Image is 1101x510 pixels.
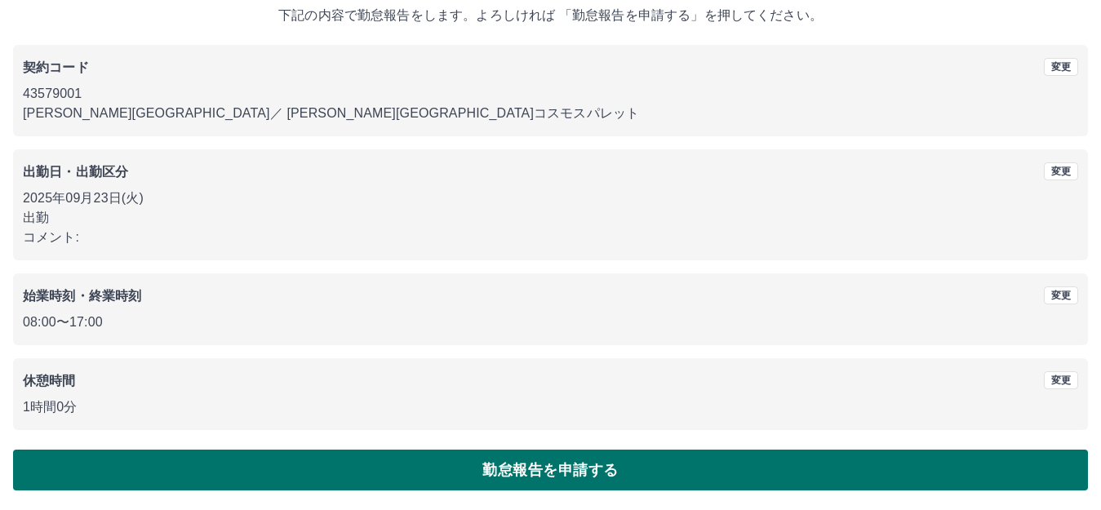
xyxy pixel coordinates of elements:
[1044,162,1078,180] button: 変更
[23,165,128,179] b: 出勤日・出勤区分
[23,289,141,303] b: 始業時刻・終業時刻
[23,228,1078,247] p: コメント:
[23,397,1078,417] p: 1時間0分
[23,104,1078,123] p: [PERSON_NAME][GEOGRAPHIC_DATA] ／ [PERSON_NAME][GEOGRAPHIC_DATA]コスモスパレット
[23,84,1078,104] p: 43579001
[23,374,76,388] b: 休憩時間
[1044,58,1078,76] button: 変更
[13,6,1088,25] p: 下記の内容で勤怠報告をします。よろしければ 「勤怠報告を申請する」を押してください。
[1044,286,1078,304] button: 変更
[1044,371,1078,389] button: 変更
[23,208,1078,228] p: 出勤
[23,188,1078,208] p: 2025年09月23日(火)
[23,60,89,74] b: 契約コード
[23,313,1078,332] p: 08:00 〜 17:00
[13,450,1088,490] button: 勤怠報告を申請する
